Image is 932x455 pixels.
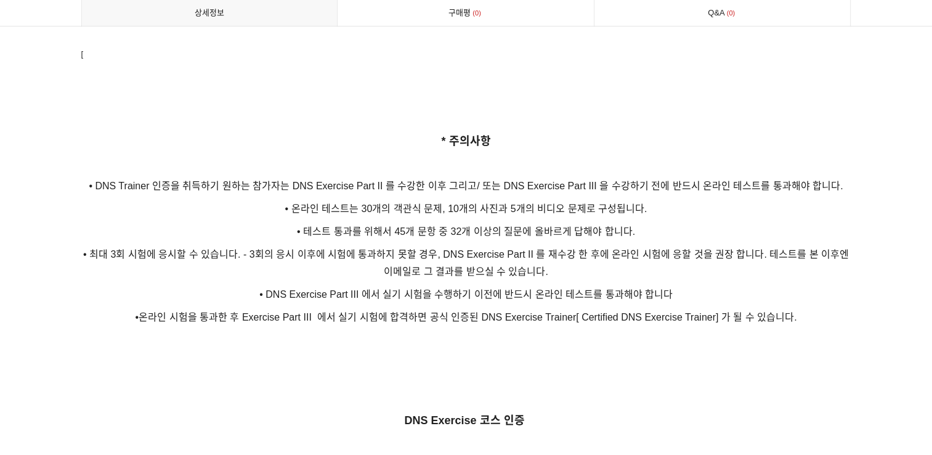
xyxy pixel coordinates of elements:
span: • DNS Trainer 인증을 취득하기 원하는 참가자는 DNS Exercise Part II 를 수강한 이후 그리고/ 또는 DNS Exercise Part III 을 수강하... [89,180,843,191]
span: * 주의사항 [441,135,490,147]
span: • 온라인 테스트는 30개의 객관식 문제, 10개의 사진과 5개의 비디오 문제로 구성됩니다. [285,203,647,213]
strong: DNS Exercise 코스 인증 [404,414,524,426]
p: [ [81,47,851,61]
span: • DNS Exercise Part III 에서 실기 시험을 수행하기 이전에 반드시 온라인 테스트를 통과해야 합니다 [259,289,673,299]
span: 0 [725,7,737,20]
span: •온라인 시험을 통과한 후 Exercise Part III 에서 실기 시험에 합격하면 공식 인증된 DNS Exercise Trainer[ Certified DNS Exerci... [135,311,796,322]
span: • 테스트 통과를 위해서 45개 문항 중 32개 이상의 질문에 올바르게 답해야 합니다. [297,226,635,236]
span: 0 [471,7,483,20]
span: • 최대 3회 시험에 응시할 수 있습니다. - 3회의 응시 이후에 시험에 통과하지 못할 경우, DNS Exercise Part II 를 재수강 한 후에 온라인 시험에 응할 것... [83,248,849,276]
